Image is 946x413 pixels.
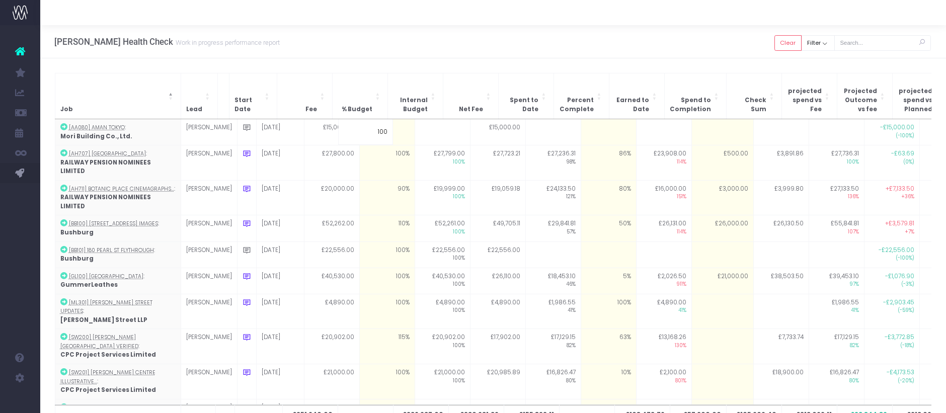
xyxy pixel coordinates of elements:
abbr: [GL100] Cambridge Science Park [69,273,143,280]
span: 136% [814,193,859,201]
td: £27,236.31 [525,145,581,181]
td: [DATE] [256,364,304,399]
span: -£14.78 [895,403,914,412]
th: Internal Budget: Activate to sort: Activate to sort [387,73,443,119]
td: £4,890.00 [470,294,525,329]
td: £22,556.00 [415,241,470,268]
span: (-3%) [870,281,914,288]
td: £15,000.00 [304,119,359,145]
span: 107% [814,228,859,236]
td: : [55,180,181,215]
span: 911% [642,281,686,288]
th: Earned to Date: Activate to sort: Activate to sort [609,73,664,119]
td: [PERSON_NAME] [181,241,237,268]
td: [PERSON_NAME] [181,180,237,215]
span: Lead [186,105,202,114]
td: £21,000.00 [304,364,359,399]
td: £17,129.15 [809,329,864,364]
span: 98% [531,158,576,166]
span: 82% [814,342,859,350]
th: Net Fee: Activate to sort: Activate to sort [443,73,498,119]
td: [DATE] [256,241,304,268]
span: Start Date [234,96,262,114]
td: £16,000.00 [636,180,691,215]
td: [PERSON_NAME] [181,215,237,241]
span: -£1,076.90 [885,272,914,281]
span: 100% [420,342,465,350]
abbr: [SW201] Fleming Centre Illustrative [60,369,155,385]
td: : [55,145,181,181]
td: [PERSON_NAME] [181,268,237,294]
span: (0%) [870,158,914,166]
td: £26,110.00 [470,268,525,294]
span: Earned to Date [614,96,649,114]
span: projected spend vs Planned [898,87,932,114]
td: £49,705.11 [470,215,525,241]
td: £20,000.00 [304,180,359,215]
span: projected spend vs Fee [787,87,822,114]
td: £52,261.00 [415,215,470,241]
td: £16,826.47 [525,364,581,399]
td: £16,826.47 [809,364,864,399]
span: 46% [531,281,576,288]
span: 100% [420,281,465,288]
strong: GummerLeathes [60,281,118,289]
span: 100% [420,255,465,262]
td: £19,059.18 [470,180,525,215]
span: -£2,903.45 [883,298,914,307]
span: Spend to Completion [670,96,711,114]
span: 100% [420,307,465,314]
td: £27,736.31 [809,145,864,181]
strong: CPC Project Services Limited [60,386,156,394]
td: £19,999.00 [415,180,470,215]
span: (-59%) [870,307,914,314]
td: 63% [581,329,636,364]
th: Projected Outcome vs fee: Activate to sort: Activate to sort [837,73,892,119]
td: £1,986.55 [809,294,864,329]
span: 130% [642,342,686,350]
td: 100% [359,268,415,294]
strong: Bushburg [60,255,94,263]
td: [DATE] [256,268,304,294]
span: 100% [420,158,465,166]
span: 100% [814,158,859,166]
td: £26,130.50 [753,215,809,241]
td: £26,000.00 [691,215,753,241]
td: £27,800.00 [304,145,359,181]
td: 100% [359,145,415,181]
span: 41% [642,307,686,314]
td: £27,799.00 [415,145,470,181]
abbr: [AH707] Botanic Place [69,150,146,157]
span: Net Fee [459,105,483,114]
span: 114% [642,158,686,166]
th: Spend to Completion: Activate to sort: Activate to sort [664,73,726,119]
td: £40,530.00 [304,268,359,294]
th: Job: Activate to invert sorting: Activate to invert sorting [55,73,181,119]
th: Spent to Date: Activate to sort: Activate to sort [498,73,554,119]
strong: Mori Building Co., Ltd. [60,132,132,140]
td: £39,453.10 [809,268,864,294]
td: £27,133.50 [809,180,864,215]
td: : [55,241,181,268]
td: £27,723.21 [470,145,525,181]
td: £29,841.81 [525,215,581,241]
td: £52,262.00 [304,215,359,241]
td: £4,890.00 [415,294,470,329]
span: +7% [870,228,914,236]
td: £21,000.00 [415,364,470,399]
td: : [55,119,181,145]
td: £3,891.86 [753,145,809,181]
td: £38,503.50 [753,268,809,294]
td: 10% [581,364,636,399]
span: Spent to Date [504,96,538,114]
span: 41% [531,307,576,314]
td: 50% [581,215,636,241]
td: 100% [359,241,415,268]
td: 86% [581,145,636,181]
span: Internal Budget [393,96,428,114]
td: £500.00 [691,145,753,181]
td: [DATE] [256,329,304,364]
strong: RAILWAY PENSION NOMINEES LIMITED [60,158,151,176]
abbr: [AH711] Botanic Place Cinemagraphs [69,185,174,193]
span: 57% [531,228,576,236]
